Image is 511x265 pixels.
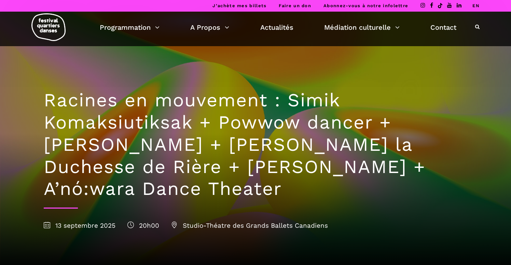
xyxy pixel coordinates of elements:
[31,13,66,41] img: logo-fqd-med
[212,3,266,8] a: J’achète mes billets
[324,22,400,33] a: Médiation culturelle
[190,22,229,33] a: A Propos
[44,89,467,200] h1: Racines en mouvement : Simik Komaksiutiksak + Powwow dancer + [PERSON_NAME] + [PERSON_NAME] la Du...
[279,3,311,8] a: Faire un don
[100,22,160,33] a: Programmation
[323,3,408,8] a: Abonnez-vous à notre infolettre
[171,222,328,229] span: Studio-Théatre des Grands Ballets Canadiens
[472,3,480,8] a: EN
[260,22,293,33] a: Actualités
[127,222,159,229] span: 20h00
[430,22,456,33] a: Contact
[44,222,115,229] span: 13 septembre 2025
